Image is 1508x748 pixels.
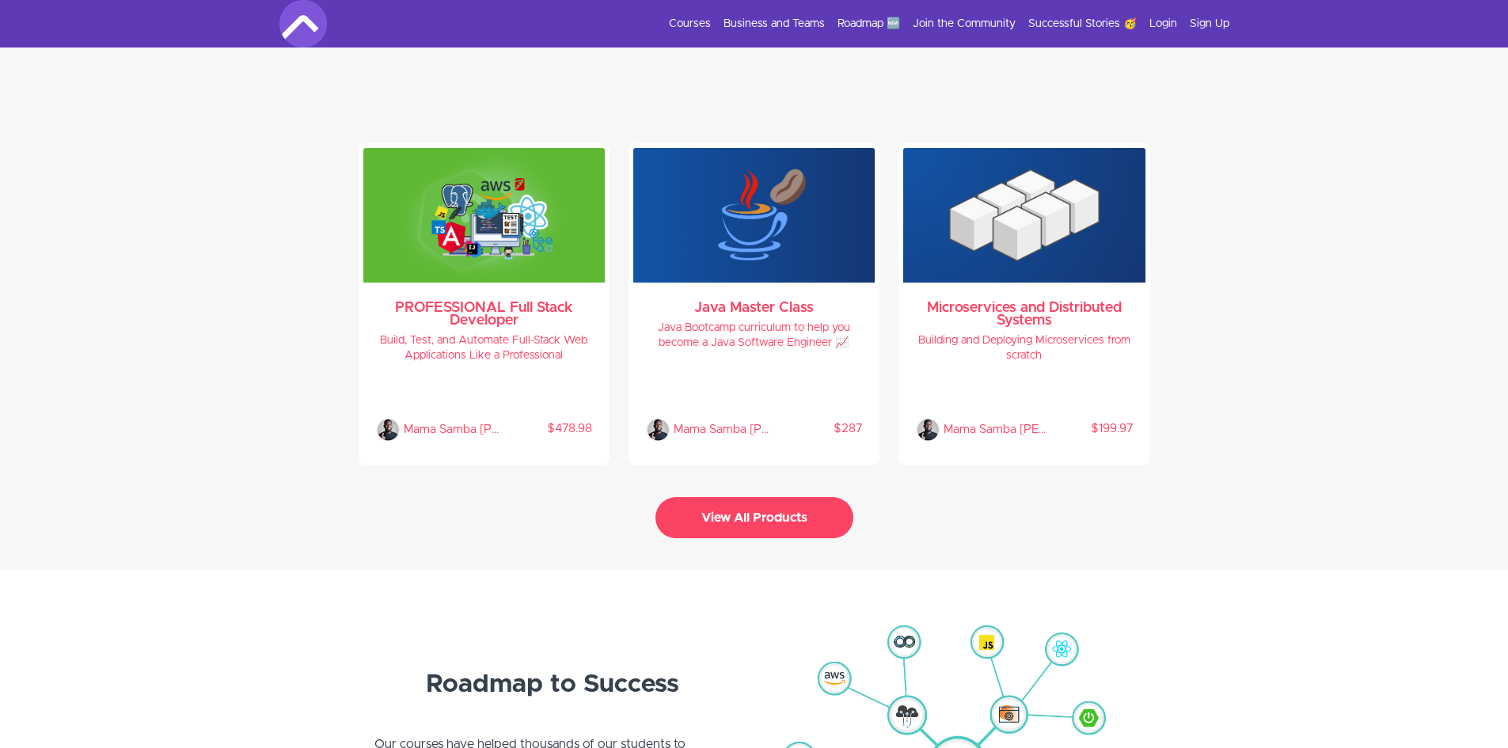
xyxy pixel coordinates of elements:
h3: Microservices and Distributed Systems [916,302,1132,327]
p: $199.97 [1046,421,1132,437]
h4: Java Bootcamp curriculum to help you become a Java Software Engineer 📈 [646,321,862,351]
a: Join the Community [913,16,1016,32]
img: WPzdydpSLWzi0DE2vtpQ_full-stack-professional.png [363,148,605,283]
img: Mama Samba Braima Nelson [376,418,400,442]
a: Successful Stories 🥳 [1028,16,1137,32]
strong: Roadmap to Success [426,672,679,697]
h4: Build, Test, and Automate Full-Stack Web Applications Like a Professional [376,333,592,363]
a: PROFESSIONAL Full Stack Developer Build, Test, and Automate Full-Stack Web Applications Like a Pr... [363,148,605,461]
p: $287 [776,421,862,437]
a: Business and Teams [724,16,825,32]
a: View All Products [655,515,853,523]
button: View All Products [655,497,853,538]
img: Mama Samba Braima Nelson [646,418,670,442]
p: $478.98 [506,421,592,437]
a: Courses [669,16,711,32]
img: TihXErSBeUGYhRLXbhsQ_microservices.png [903,148,1145,283]
h4: Building and Deploying Microservices from scratch [916,333,1132,363]
a: Sign Up [1190,16,1229,32]
a: Java Master Class Java Bootcamp curriculum to help you become a Java Software Engineer 📈 Mama Sam... [633,148,875,461]
a: Roadmap 🆕 [838,16,900,32]
h3: PROFESSIONAL Full Stack Developer [376,302,592,327]
img: Mama Samba Braima Nelson [916,418,940,442]
a: Microservices and Distributed Systems Building and Deploying Microservices from scratch Mama Samb... [903,148,1145,461]
p: Mama Samba Braima Nelson [944,418,1046,442]
p: Mama Samba Braima Nelson [674,418,776,442]
h3: Java Master Class [646,302,862,314]
a: Login [1149,16,1177,32]
img: KxJrDWUAT7eboSIIw62Q_java-master-class.png [633,148,875,283]
p: Mama Samba Braima Nelson [404,418,506,442]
